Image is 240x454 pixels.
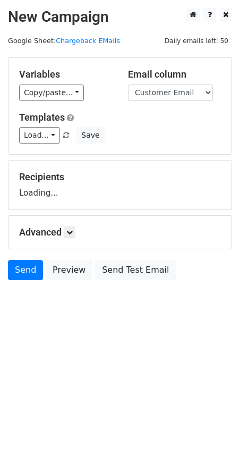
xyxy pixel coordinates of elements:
div: Loading... [19,171,221,199]
span: Daily emails left: 50 [161,35,232,47]
h2: New Campaign [8,8,232,26]
a: Send Test Email [95,260,176,280]
a: Daily emails left: 50 [161,37,232,45]
a: Templates [19,112,65,123]
a: Load... [19,127,60,144]
h5: Recipients [19,171,221,183]
h5: Variables [19,69,112,80]
small: Google Sheet: [8,37,120,45]
button: Save [76,127,104,144]
h5: Email column [128,69,221,80]
a: Preview [46,260,92,280]
a: Copy/paste... [19,85,84,101]
a: Chargeback EMails [56,37,120,45]
a: Send [8,260,43,280]
h5: Advanced [19,226,221,238]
